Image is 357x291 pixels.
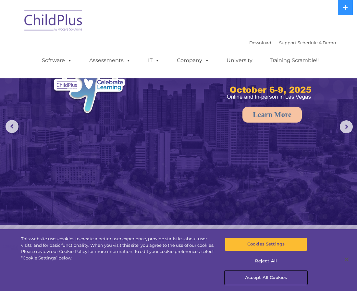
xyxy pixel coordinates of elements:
font: | [249,40,336,45]
a: Company [170,54,216,67]
div: This website uses cookies to create a better user experience, provide statistics about user visit... [21,236,214,261]
img: ChildPlus by Procare Solutions [21,5,86,38]
a: Support [279,40,296,45]
button: Close [339,252,354,267]
button: Reject All [225,254,307,268]
button: Accept All Cookies [225,271,307,284]
a: Learn More [242,107,302,123]
button: Cookies Settings [225,237,307,251]
a: Download [249,40,271,45]
a: Schedule A Demo [298,40,336,45]
a: Software [35,54,79,67]
a: IT [142,54,166,67]
a: Training Scramble!! [263,54,325,67]
a: University [220,54,259,67]
a: Assessments [83,54,137,67]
